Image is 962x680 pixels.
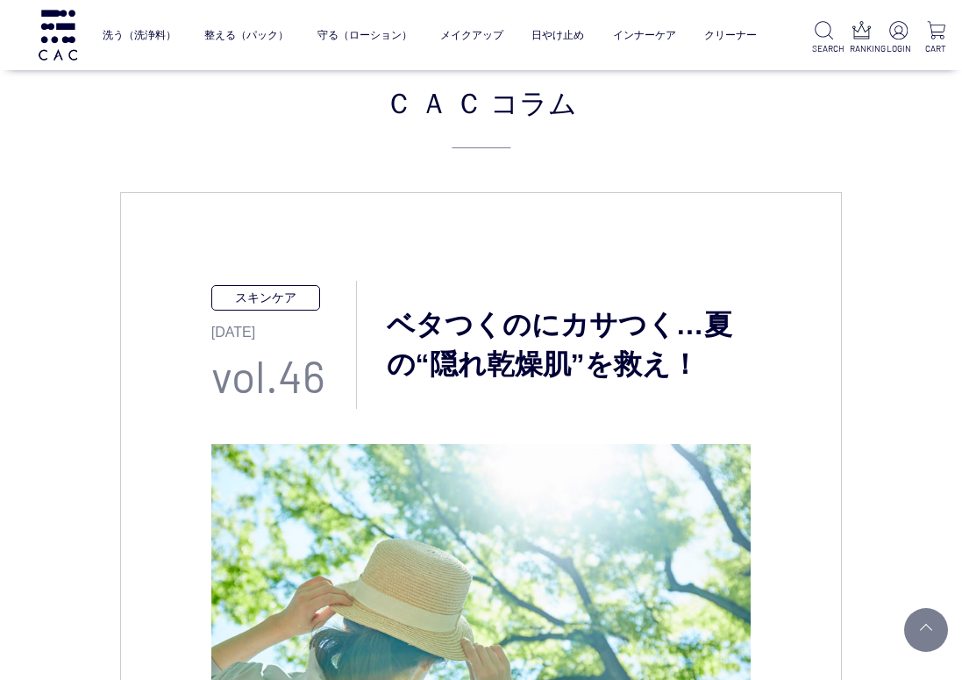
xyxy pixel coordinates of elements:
p: [DATE] [211,311,356,343]
a: CART [924,21,948,55]
a: 洗う（洗浄料） [103,16,176,54]
a: 日やけ止め [531,16,584,54]
p: SEARCH [812,42,836,55]
p: vol.46 [211,343,356,409]
p: RANKING [850,42,873,55]
p: LOGIN [887,42,910,55]
p: CART [924,42,948,55]
span: コラム [490,81,577,123]
h3: ベタつくのにカサつく…夏の“隠れ乾燥肌”を救え！ [357,305,751,384]
a: メイクアップ [440,16,503,54]
a: インナーケア [613,16,676,54]
a: 整える（パック） [204,16,289,54]
a: クリーナー [704,16,757,54]
img: logo [36,10,80,60]
a: SEARCH [812,21,836,55]
p: スキンケア [211,285,320,311]
a: 守る（ローション） [317,16,412,54]
a: RANKING [850,21,873,55]
h2: ＣＡＣ [120,81,842,148]
a: LOGIN [887,21,910,55]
